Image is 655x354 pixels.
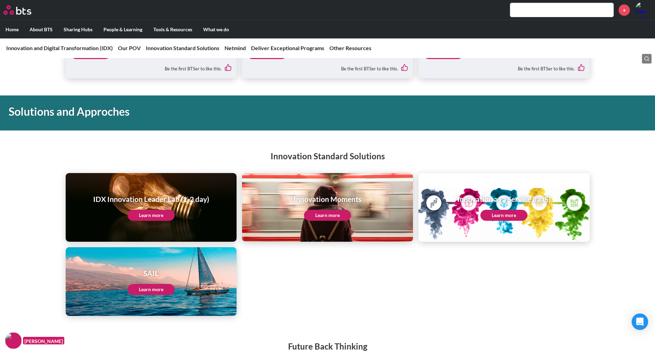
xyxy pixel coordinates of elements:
[247,59,408,73] div: Be the first BTSer to like this.
[3,5,31,15] img: BTS Logo
[329,45,371,51] a: Other Resources
[23,337,64,345] figcaption: [PERSON_NAME]
[632,313,648,330] div: Open Intercom Messenger
[198,21,234,38] label: What we do
[225,45,246,51] a: Netmind
[619,4,630,16] a: +
[118,45,141,51] a: Our POV
[457,194,550,204] h1: Innovation as a Service (IaaS)
[304,210,351,221] a: Learn more
[24,21,58,38] label: About BTS
[6,45,113,51] a: Innovation and Digital Transformation (IDX)
[58,21,98,38] label: Sharing Hubs
[146,45,219,51] a: Innovation Standard Solutions
[128,210,175,221] a: Learn more
[128,284,175,295] a: Learn more
[635,2,652,18] a: Profile
[70,59,232,73] div: Be the first BTSer to like this.
[9,104,455,119] h1: Solutions and Approches
[93,194,209,204] h1: IDX Innovation Leader Lab (1-2 day)
[98,21,148,38] label: People & Learning
[128,268,175,278] h1: SAIL
[3,5,44,15] a: Go home
[5,332,22,349] img: F
[635,2,652,18] img: Isaac Webb
[294,194,361,204] h1: Innovation Moments
[148,21,198,38] label: Tools & Resources
[480,210,527,221] a: Learn more
[251,45,324,51] a: Deliver Exceptional Programs
[423,59,585,73] div: Be the first BTSer to like this.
